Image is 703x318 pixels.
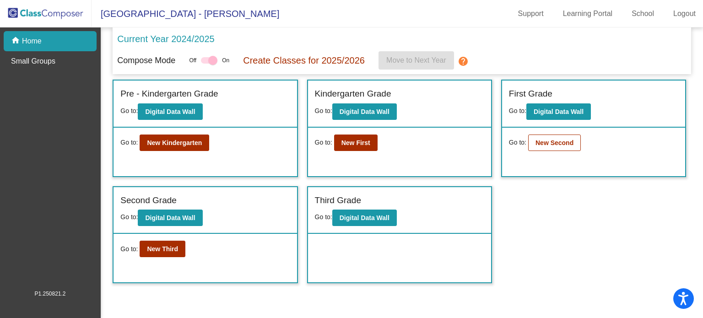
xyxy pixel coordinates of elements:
button: New Third [140,241,185,257]
b: Digital Data Wall [534,108,584,115]
p: Small Groups [11,56,55,67]
button: Digital Data Wall [332,210,397,226]
p: Home [22,36,42,47]
button: Digital Data Wall [138,103,202,120]
mat-icon: help [458,56,469,67]
button: New First [334,135,378,151]
a: Logout [666,6,703,21]
label: Pre - Kindergarten Grade [120,87,218,101]
span: Move to Next Year [386,56,446,64]
button: Move to Next Year [379,51,454,70]
b: New Second [535,139,573,146]
a: School [624,6,661,21]
span: On [222,56,229,65]
button: Digital Data Wall [526,103,591,120]
b: New Third [147,245,178,253]
span: Go to: [509,138,526,147]
button: New Second [528,135,581,151]
span: Go to: [315,213,332,221]
label: First Grade [509,87,552,101]
button: Digital Data Wall [332,103,397,120]
a: Learning Portal [556,6,620,21]
a: Support [511,6,551,21]
b: Digital Data Wall [145,108,195,115]
mat-icon: home [11,36,22,47]
button: New Kindergarten [140,135,209,151]
label: Second Grade [120,194,177,207]
b: Digital Data Wall [340,214,389,221]
b: New First [341,139,370,146]
span: Go to: [120,138,138,147]
span: Go to: [120,213,138,221]
p: Current Year 2024/2025 [117,32,214,46]
span: Go to: [120,244,138,254]
span: Go to: [315,138,332,147]
span: Go to: [315,107,332,114]
span: Go to: [120,107,138,114]
button: Digital Data Wall [138,210,202,226]
span: Off [189,56,196,65]
b: New Kindergarten [147,139,202,146]
b: Digital Data Wall [145,214,195,221]
b: Digital Data Wall [340,108,389,115]
span: Go to: [509,107,526,114]
p: Create Classes for 2025/2026 [243,54,365,67]
label: Kindergarten Grade [315,87,391,101]
span: [GEOGRAPHIC_DATA] - [PERSON_NAME] [92,6,279,21]
p: Compose Mode [117,54,175,67]
label: Third Grade [315,194,361,207]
